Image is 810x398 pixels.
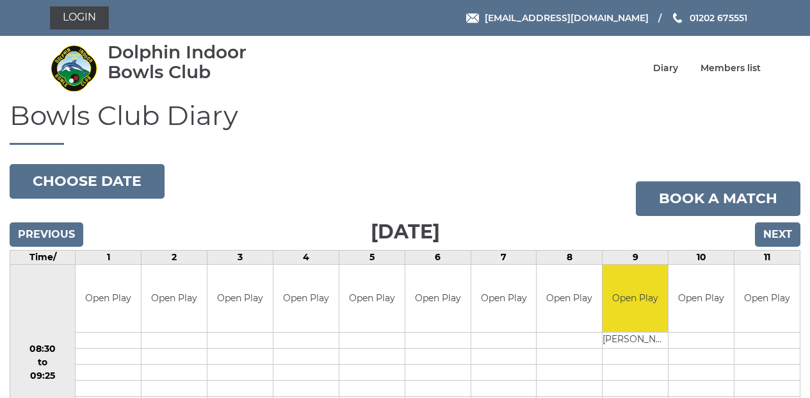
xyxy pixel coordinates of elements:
[273,265,339,332] td: Open Play
[207,265,273,332] td: Open Play
[273,251,339,265] td: 4
[537,251,603,265] td: 8
[603,265,668,332] td: Open Play
[690,12,747,24] span: 01202 675551
[405,265,471,332] td: Open Play
[10,164,165,199] button: Choose date
[76,265,141,332] td: Open Play
[108,42,276,82] div: Dolphin Indoor Bowls Club
[636,181,800,216] a: Book a match
[668,265,734,332] td: Open Play
[142,265,207,332] td: Open Play
[755,222,800,247] input: Next
[668,251,734,265] td: 10
[142,251,207,265] td: 2
[471,251,537,265] td: 7
[653,62,678,74] a: Diary
[405,251,471,265] td: 6
[603,251,668,265] td: 9
[603,332,668,348] td: [PERSON_NAME]
[701,62,761,74] a: Members list
[50,6,109,29] a: Login
[471,265,537,332] td: Open Play
[207,251,273,265] td: 3
[10,222,83,247] input: Previous
[485,12,649,24] span: [EMAIL_ADDRESS][DOMAIN_NAME]
[339,251,405,265] td: 5
[339,265,405,332] td: Open Play
[10,251,76,265] td: Time/
[466,13,479,23] img: Email
[10,101,800,145] h1: Bowls Club Diary
[50,44,98,92] img: Dolphin Indoor Bowls Club
[466,11,649,25] a: Email [EMAIL_ADDRESS][DOMAIN_NAME]
[734,251,800,265] td: 11
[734,265,800,332] td: Open Play
[671,11,747,25] a: Phone us 01202 675551
[673,13,682,23] img: Phone us
[537,265,602,332] td: Open Play
[76,251,142,265] td: 1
